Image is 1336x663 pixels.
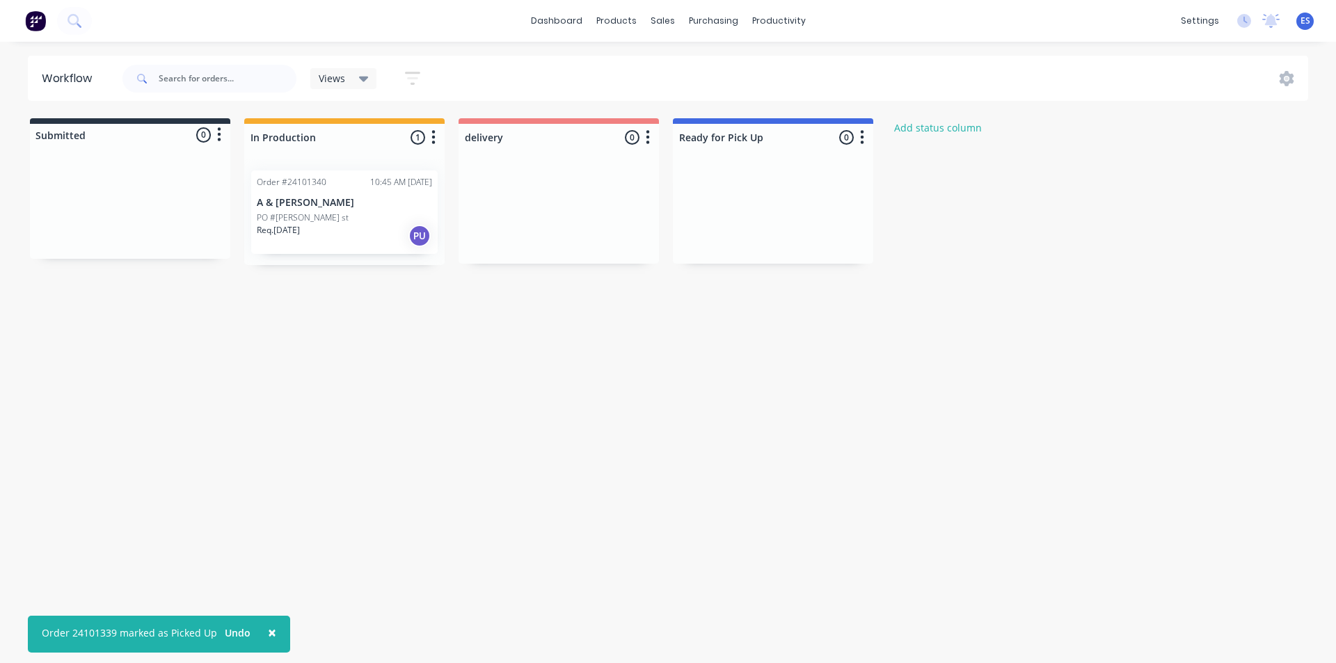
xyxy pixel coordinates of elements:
span: Views [319,71,345,86]
div: productivity [745,10,813,31]
div: Workflow [42,70,99,87]
div: Order #24101340 [257,176,326,189]
button: Close [254,616,290,649]
button: Undo [217,623,258,644]
div: sales [644,10,682,31]
span: × [268,623,276,642]
div: PU [408,225,431,247]
div: Order #2410134010:45 AM [DATE]A & [PERSON_NAME]PO #[PERSON_NAME] stReq.[DATE]PU [251,170,438,254]
img: Factory [25,10,46,31]
div: products [589,10,644,31]
div: Order 24101339 marked as Picked Up [42,625,217,640]
button: Add status column [887,118,989,137]
p: PO #[PERSON_NAME] st [257,211,349,224]
input: Search for orders... [159,65,296,93]
div: 10:45 AM [DATE] [370,176,432,189]
p: Req. [DATE] [257,224,300,237]
a: dashboard [524,10,589,31]
div: settings [1174,10,1226,31]
span: ES [1301,15,1310,27]
p: A & [PERSON_NAME] [257,197,432,209]
div: purchasing [682,10,745,31]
